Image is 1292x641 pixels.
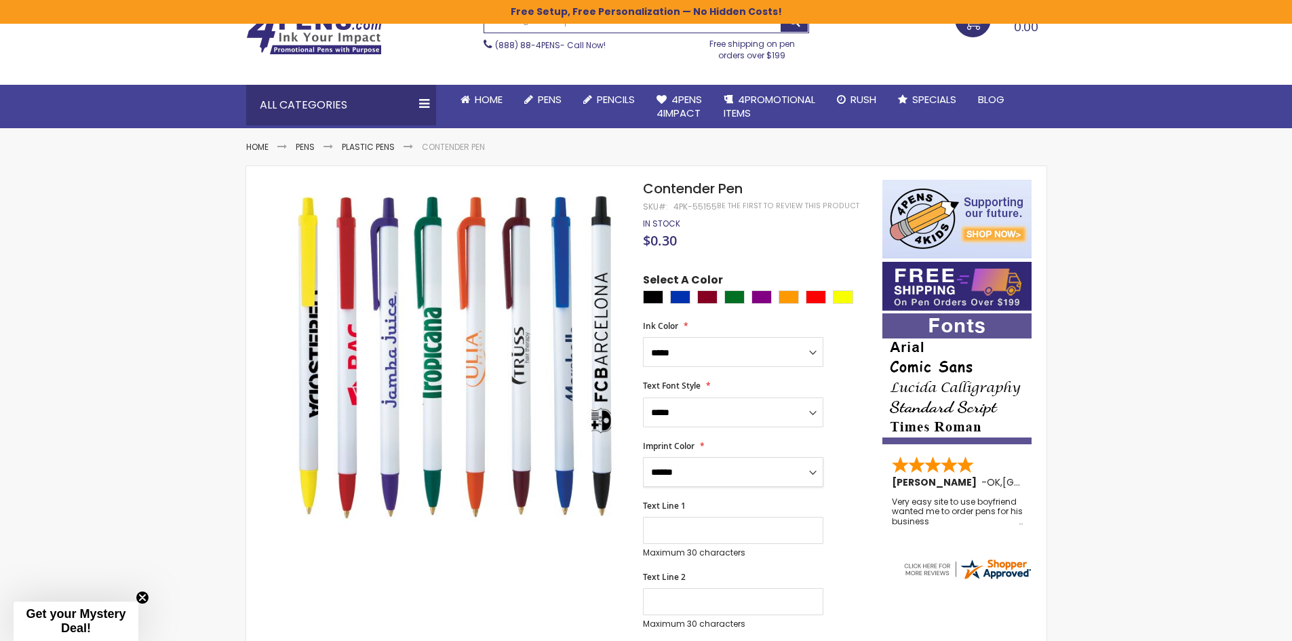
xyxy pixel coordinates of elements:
span: Text Font Style [643,380,701,391]
div: Get your Mystery Deal!Close teaser [14,602,138,641]
a: Home [246,141,269,153]
span: - , [981,475,1102,489]
a: 4Pens4impact [646,85,713,129]
img: 4pens.com widget logo [902,557,1032,581]
span: OK [987,475,1000,489]
span: Text Line 1 [643,500,686,511]
img: Free shipping on orders over $199 [882,262,1032,311]
div: 4PK-55155 [673,201,717,212]
span: Pencils [597,92,635,106]
span: Imprint Color [643,440,694,452]
span: Rush [850,92,876,106]
a: Home [450,85,513,115]
div: Green [724,290,745,304]
div: Burgundy [697,290,718,304]
div: Red [806,290,826,304]
p: Maximum 30 characters [643,619,823,629]
span: Pens [538,92,562,106]
a: Pens [296,141,315,153]
img: 4pens 4 kids [882,180,1032,258]
a: Blog [967,85,1015,115]
a: Be the first to review this product [717,201,859,211]
span: Select A Color [643,273,723,291]
a: (888) 88-4PENS [495,39,560,51]
span: - Call Now! [495,39,606,51]
img: Contender Pen [273,178,625,530]
span: Blog [978,92,1004,106]
a: 4pens.com certificate URL [902,572,1032,584]
span: Home [475,92,503,106]
div: Availability [643,218,680,229]
div: Blue [670,290,690,304]
div: Orange [779,290,799,304]
div: Free shipping on pen orders over $199 [695,33,809,60]
div: Very easy site to use boyfriend wanted me to order pens for his business [892,497,1023,526]
a: Specials [887,85,967,115]
span: Specials [912,92,956,106]
li: Contender Pen [422,142,485,153]
a: Rush [826,85,887,115]
p: Maximum 30 characters [643,547,823,558]
span: 4PROMOTIONAL ITEMS [724,92,815,120]
span: Contender Pen [643,179,743,198]
strong: SKU [643,201,668,212]
span: [GEOGRAPHIC_DATA] [1002,475,1102,489]
button: Close teaser [136,591,149,604]
span: Text Line 2 [643,571,686,583]
span: Ink Color [643,320,678,332]
a: Pens [513,85,572,115]
a: Pencils [572,85,646,115]
span: Get your Mystery Deal! [26,607,125,635]
div: Black [643,290,663,304]
img: 4Pens Custom Pens and Promotional Products [246,12,382,55]
div: All Categories [246,85,436,125]
a: 4PROMOTIONALITEMS [713,85,826,129]
span: 0.00 [1014,18,1038,35]
div: Yellow [833,290,853,304]
a: Plastic Pens [342,141,395,153]
span: 4Pens 4impact [657,92,702,120]
div: Purple [751,290,772,304]
span: [PERSON_NAME] [892,475,981,489]
span: In stock [643,218,680,229]
img: font-personalization-examples [882,313,1032,444]
span: $0.30 [643,231,677,250]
